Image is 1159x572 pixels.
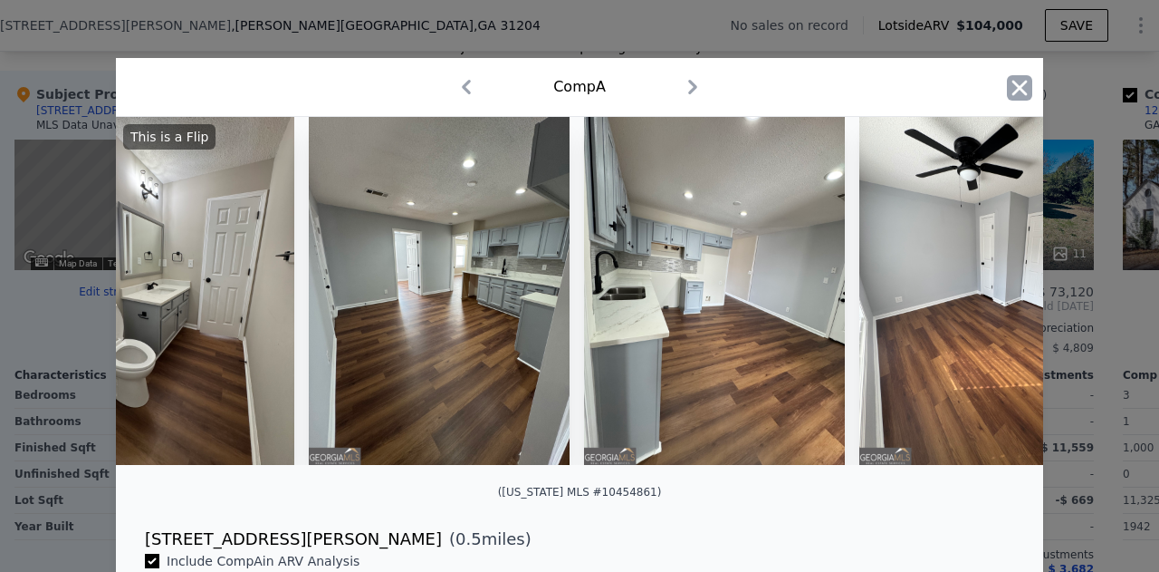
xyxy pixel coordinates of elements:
div: ([US_STATE] MLS #10454861) [498,486,662,499]
span: Include Comp A in ARV Analysis [159,554,367,568]
div: This is a Flip [123,124,216,150]
img: Property Img [584,117,845,465]
span: 0.5 [455,529,482,548]
img: Property Img [34,117,294,465]
img: Property Img [859,117,1120,465]
img: Property Img [309,117,570,465]
span: ( miles) [442,527,532,552]
div: [STREET_ADDRESS][PERSON_NAME] [145,527,442,552]
div: Comp A [553,76,606,98]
